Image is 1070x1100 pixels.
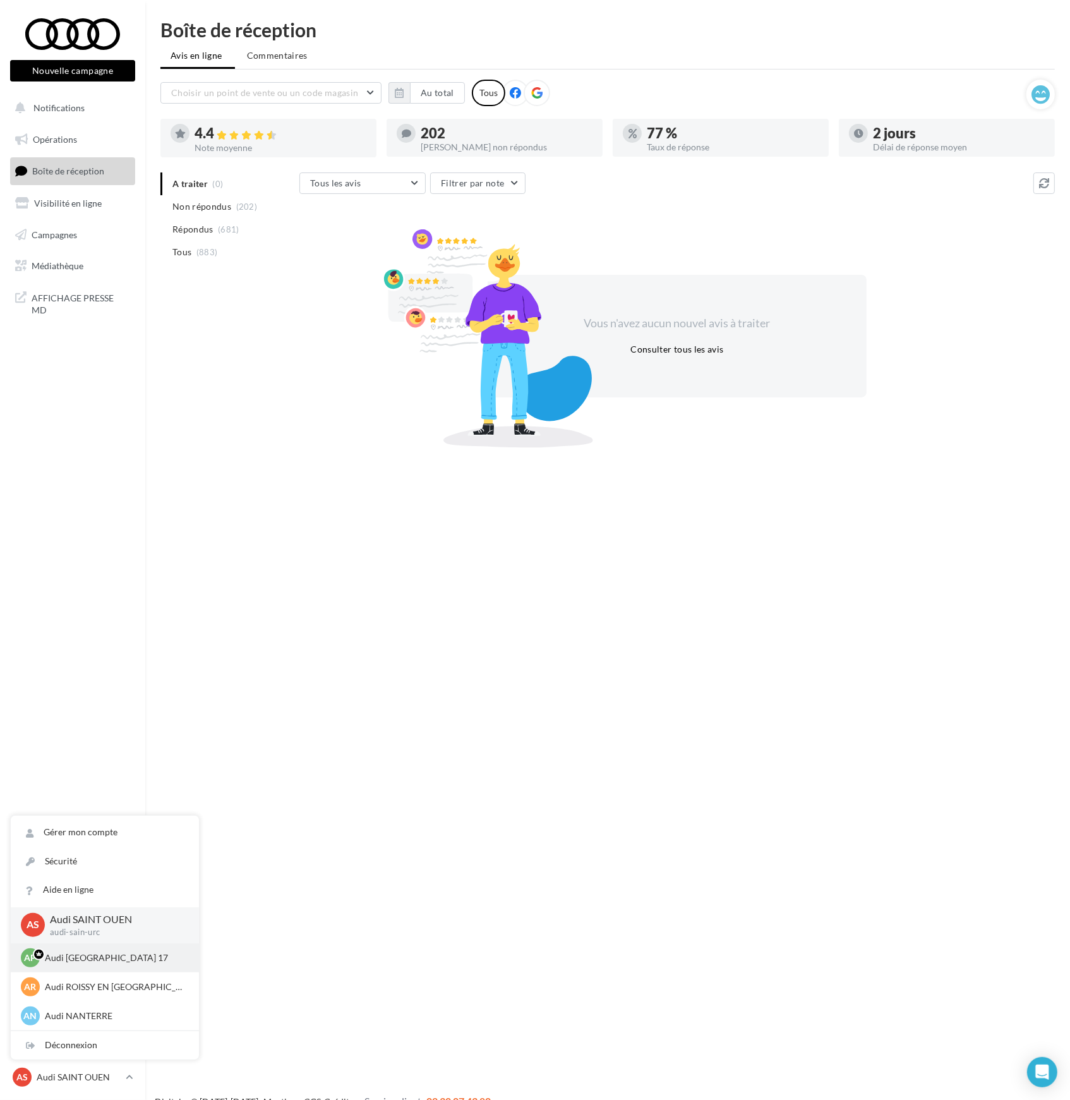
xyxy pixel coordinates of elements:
[388,82,465,104] button: Au total
[27,918,39,933] span: AS
[196,247,218,257] span: (883)
[11,818,199,847] a: Gérer mon compte
[430,172,526,194] button: Filtrer par note
[32,166,104,176] span: Boîte de réception
[160,82,382,104] button: Choisir un point de vente ou un code magasin
[310,178,361,188] span: Tous les avis
[8,157,138,184] a: Boîte de réception
[50,927,179,938] p: audi-sain-urc
[172,223,213,236] span: Répondus
[568,315,786,332] div: Vous n'avez aucun nouvel avis à traiter
[8,284,138,322] a: AFFICHAGE PRESSE MD
[299,172,426,194] button: Tous les avis
[218,224,239,234] span: (681)
[11,847,199,876] a: Sécurité
[33,102,85,113] span: Notifications
[8,222,138,248] a: Campagnes
[24,1010,37,1022] span: AN
[472,80,505,106] div: Tous
[25,981,37,993] span: AR
[410,82,465,104] button: Au total
[10,1065,135,1089] a: AS Audi SAINT OUEN
[247,50,308,61] span: Commentaires
[32,260,83,271] span: Médiathèque
[172,246,191,258] span: Tous
[33,134,77,145] span: Opérations
[37,1071,121,1084] p: Audi SAINT OUEN
[10,60,135,82] button: Nouvelle campagne
[8,190,138,217] a: Visibilité en ligne
[11,876,199,904] a: Aide en ligne
[195,143,366,152] div: Note moyenne
[45,952,184,964] p: Audi [GEOGRAPHIC_DATA] 17
[8,95,133,121] button: Notifications
[45,981,184,993] p: Audi ROISSY EN [GEOGRAPHIC_DATA]
[236,202,258,212] span: (202)
[11,1031,199,1060] div: Déconnexion
[647,126,819,140] div: 77 %
[50,912,179,927] p: Audi SAINT OUEN
[34,198,102,209] span: Visibilité en ligne
[8,126,138,153] a: Opérations
[8,253,138,279] a: Médiathèque
[171,87,358,98] span: Choisir un point de vente ou un code magasin
[647,143,819,152] div: Taux de réponse
[873,143,1045,152] div: Délai de réponse moyen
[160,20,1055,39] div: Boîte de réception
[32,289,130,317] span: AFFICHAGE PRESSE MD
[421,126,592,140] div: 202
[45,1010,184,1022] p: Audi NANTERRE
[421,143,592,152] div: [PERSON_NAME] non répondus
[1027,1057,1057,1087] div: Open Intercom Messenger
[25,952,37,964] span: AP
[625,342,728,357] button: Consulter tous les avis
[873,126,1045,140] div: 2 jours
[32,229,77,239] span: Campagnes
[16,1071,28,1084] span: AS
[195,126,366,141] div: 4.4
[172,200,231,213] span: Non répondus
